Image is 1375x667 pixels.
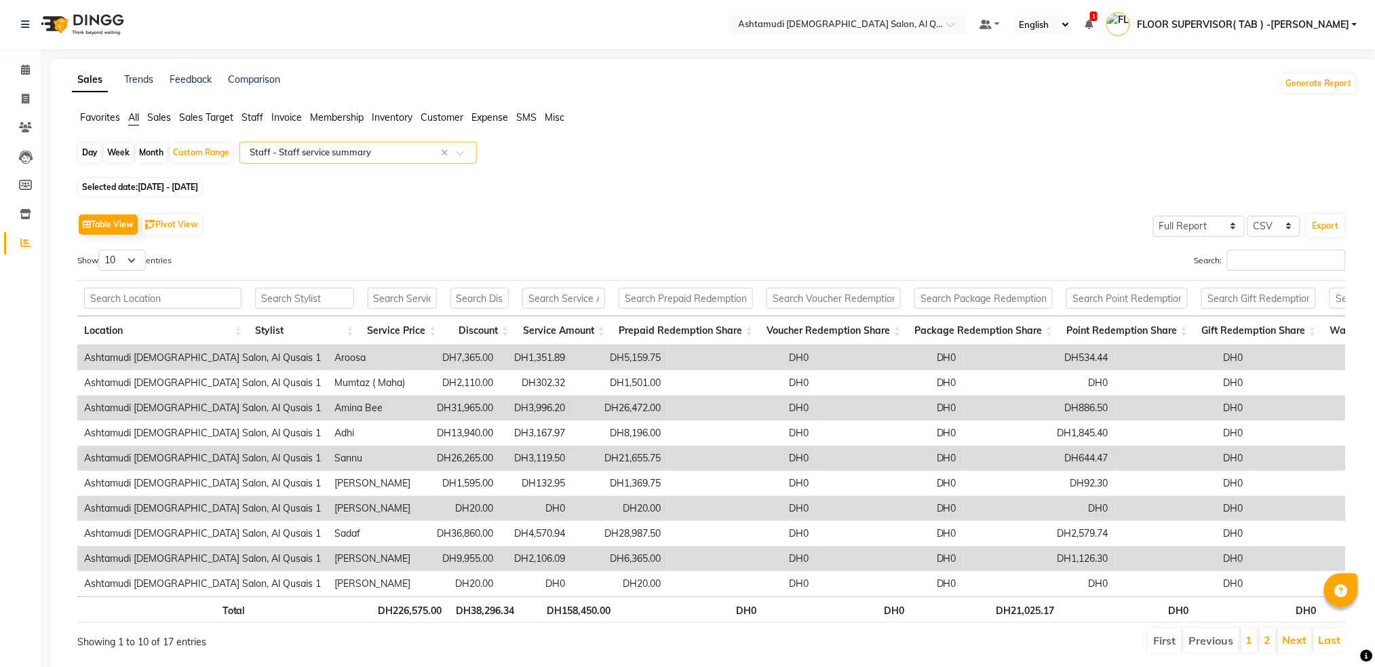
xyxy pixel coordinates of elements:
[963,496,1115,521] td: DH0
[417,471,500,496] td: DH1,595.00
[417,345,500,370] td: DH7,365.00
[104,143,133,162] div: Week
[572,446,667,471] td: DH21,655.75
[170,143,233,162] div: Custom Range
[79,214,138,235] button: Table View
[516,111,537,123] span: SMS
[77,496,328,521] td: Ashtamudi [DEMOGRAPHIC_DATA] Salon, Al Qusais 1
[248,316,360,345] th: Stylist: activate to sort column ascending
[667,370,815,396] td: DH0
[417,571,500,596] td: DH20.00
[255,288,353,309] input: Search Stylist
[328,521,417,546] td: Sadaf
[372,111,412,123] span: Inventory
[417,521,500,546] td: DH36,860.00
[572,546,667,571] td: DH6,365.00
[179,111,233,123] span: Sales Target
[77,571,328,596] td: Ashtamudi [DEMOGRAPHIC_DATA] Salon, Al Qusais 1
[963,421,1115,446] td: DH1,845.40
[328,471,417,496] td: [PERSON_NAME]
[963,396,1115,421] td: DH886.50
[500,521,572,546] td: DH4,570.94
[450,288,509,309] input: Search Discount
[619,288,753,309] input: Search Prepaid Redemption Share
[667,345,815,370] td: DH0
[516,316,612,345] th: Service Amount: activate to sort column ascending
[500,546,572,571] td: DH2,106.09
[1115,521,1250,546] td: DH0
[1115,446,1250,471] td: DH0
[1196,596,1323,623] th: DH0
[500,446,572,471] td: DH3,119.50
[142,214,201,235] button: Pivot View
[1115,471,1250,496] td: DH0
[145,220,155,230] img: pivot.png
[1085,18,1093,31] a: 1
[310,111,364,123] span: Membership
[1195,250,1346,271] label: Search:
[572,571,667,596] td: DH20.00
[667,496,815,521] td: DH0
[1066,288,1188,309] input: Search Point Redemption Share
[1195,316,1323,345] th: Gift Redemption Share: activate to sort column ascending
[328,571,417,596] td: [PERSON_NAME]
[1115,421,1250,446] td: DH0
[77,471,328,496] td: Ashtamudi [DEMOGRAPHIC_DATA] Salon, Al Qusais 1
[1264,633,1271,647] a: 2
[361,316,444,345] th: Service Price: activate to sort column ascending
[767,288,901,309] input: Search Voucher Redemption Share
[667,396,815,421] td: DH0
[572,396,667,421] td: DH26,472.00
[77,345,328,370] td: Ashtamudi [DEMOGRAPHIC_DATA] Salon, Al Qusais 1
[444,316,516,345] th: Discount: activate to sort column ascending
[572,521,667,546] td: DH28,987.50
[1227,250,1346,271] input: Search:
[1283,74,1355,93] button: Generate Report
[79,143,101,162] div: Day
[1307,214,1344,237] button: Export
[572,471,667,496] td: DH1,369.75
[328,421,417,446] td: Adhi
[77,446,328,471] td: Ashtamudi [DEMOGRAPHIC_DATA] Salon, Al Qusais 1
[760,316,908,345] th: Voucher Redemption Share: activate to sort column ascending
[815,396,963,421] td: DH0
[1115,571,1250,596] td: DH0
[667,446,815,471] td: DH0
[815,421,963,446] td: DH0
[1090,12,1098,21] span: 1
[77,546,328,571] td: Ashtamudi [DEMOGRAPHIC_DATA] Salon, Al Qusais 1
[667,471,815,496] td: DH0
[1137,18,1349,32] span: FLOOR SUPERVISOR( TAB ) -[PERSON_NAME]
[667,421,815,446] td: DH0
[1201,288,1316,309] input: Search Gift Redemption Share
[417,446,500,471] td: DH26,265.00
[328,546,417,571] td: [PERSON_NAME]
[128,111,139,123] span: All
[448,596,521,623] th: DH38,296.34
[328,396,417,421] td: Amina Bee
[500,370,572,396] td: DH302.32
[1115,345,1250,370] td: DH0
[77,250,172,271] label: Show entries
[522,596,618,623] th: DH158,450.00
[417,546,500,571] td: DH9,955.00
[80,111,120,123] span: Favorites
[963,370,1115,396] td: DH0
[1246,633,1253,647] a: 1
[328,446,417,471] td: Sannu
[963,471,1115,496] td: DH92.30
[815,521,963,546] td: DH0
[500,496,572,521] td: DH0
[1115,546,1250,571] td: DH0
[328,370,417,396] td: Mumtaz ( Maha)
[1106,12,1130,36] img: FLOOR SUPERVISOR( TAB ) -QUSAIS
[421,111,463,123] span: Customer
[1060,316,1195,345] th: Point Redemption Share: activate to sort column ascending
[138,182,198,192] span: [DATE] - [DATE]
[963,345,1115,370] td: DH534.44
[441,146,452,160] span: Clear all
[617,596,763,623] th: DH0
[366,596,448,623] th: DH226,575.00
[572,370,667,396] td: DH1,501.00
[1283,633,1307,647] a: Next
